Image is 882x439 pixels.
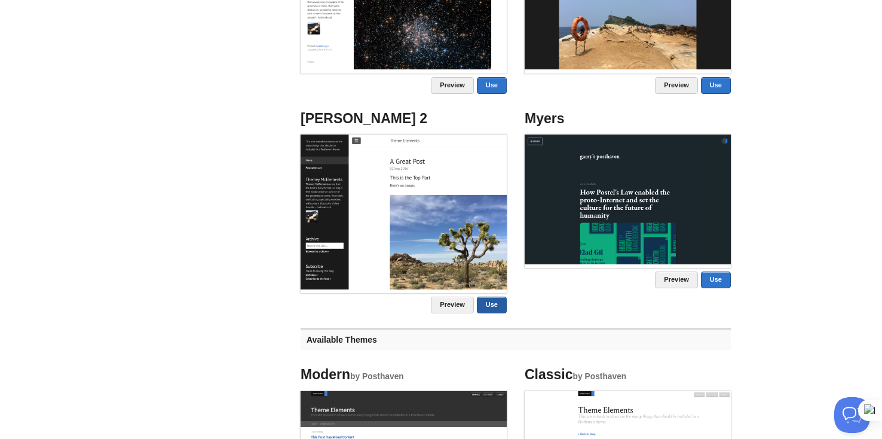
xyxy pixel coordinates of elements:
a: Use [477,77,507,94]
h4: Classic [525,367,731,382]
iframe: Help Scout Beacon - Open [834,397,870,433]
a: Preview [655,272,698,288]
a: Preview [431,77,474,94]
a: Use [701,272,731,288]
h4: Myers [525,111,731,126]
h3: Available Themes [301,328,731,350]
h4: Modern [301,367,507,382]
a: Preview [431,297,474,313]
h4: [PERSON_NAME] 2 [301,111,507,126]
small: by Posthaven [350,372,404,381]
a: Use [701,77,731,94]
small: by Posthaven [573,372,627,381]
a: Preview [655,77,698,94]
img: Screenshot [301,135,507,289]
a: Use [477,297,507,313]
img: Screenshot [525,135,731,264]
